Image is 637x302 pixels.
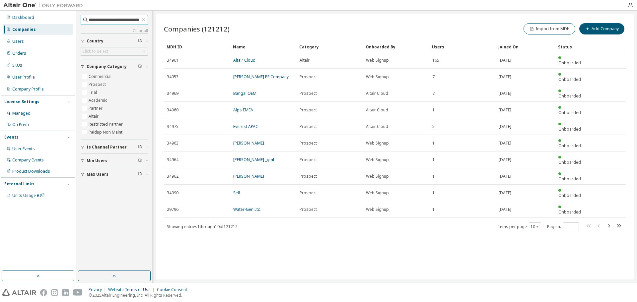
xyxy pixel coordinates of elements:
span: 7 [432,74,435,80]
div: MDH ID [167,41,228,52]
span: 34990 [167,190,178,196]
span: Web Signup [366,207,389,212]
div: Dashboard [12,15,34,20]
div: Name [233,41,294,52]
div: Events [4,135,19,140]
img: youtube.svg [73,289,83,296]
span: Clear filter [138,172,142,177]
label: Paidup Non Maint [89,128,124,136]
span: Onboarded [558,126,581,132]
span: 34963 [167,141,178,146]
div: Users [432,41,493,52]
div: User Profile [12,75,35,80]
div: User Events [12,146,35,151]
a: [PERSON_NAME] _gml [233,157,274,162]
div: On Prem [12,122,29,127]
span: [DATE] [499,157,511,162]
span: Company Category [87,64,127,69]
a: Altair Cloud [233,57,255,63]
div: Managed [12,111,31,116]
span: Onboarded [558,60,581,66]
span: Web Signup [366,74,389,80]
a: [PERSON_NAME] [233,173,264,179]
span: Clear filter [138,38,142,44]
span: 1 [432,107,435,113]
span: Min Users [87,158,107,163]
a: Water-Gen Ltd. [233,207,261,212]
span: Page n. [547,222,579,231]
span: [DATE] [499,141,511,146]
span: Prospect [300,190,317,196]
span: 1 [432,157,435,162]
div: Companies [12,27,36,32]
span: Onboarded [558,176,581,182]
a: Alps EMEA [233,107,253,113]
a: [PERSON_NAME] PE Company [233,74,289,80]
span: Clear filter [138,64,142,69]
span: 165 [432,58,439,63]
a: Clear all [81,28,148,33]
span: Prospect [300,174,317,179]
div: Company Profile [12,87,44,92]
div: Website Terms of Use [108,287,157,292]
span: Showing entries 1 through 10 of 121212 [167,224,238,229]
button: Company Category [81,59,148,74]
span: [DATE] [499,174,511,179]
button: Min Users [81,153,148,168]
span: Prospect [300,107,317,113]
button: 10 [531,224,539,229]
div: Company Events [12,157,44,163]
div: Product Downloads [12,169,50,174]
span: 34962 [167,174,178,179]
span: Onboarded [558,209,581,215]
button: Is Channel Partner [81,140,148,154]
label: Commercial [89,73,113,81]
div: Orders [12,51,26,56]
span: Onboarded [558,77,581,82]
span: Max Users [87,172,108,177]
label: Partner [89,104,104,112]
img: instagram.svg [51,289,58,296]
span: [DATE] [499,91,511,96]
span: 29796 [167,207,178,212]
button: Country [81,34,148,48]
span: 34960 [167,107,178,113]
span: Web Signup [366,190,389,196]
span: 7 [432,91,435,96]
span: 1 [432,174,435,179]
div: SKUs [12,63,22,68]
span: Prospect [300,207,317,212]
span: Prospect [300,74,317,80]
span: Onboarded [558,93,581,99]
button: Import from MDH [524,23,575,34]
span: Prospect [300,124,317,129]
span: [DATE] [499,107,511,113]
span: 34953 [167,74,178,80]
div: Category [299,41,360,52]
span: Items per page [497,222,541,231]
span: [DATE] [499,190,511,196]
div: Users [12,39,24,44]
span: 1 [432,141,435,146]
div: Cookie Consent [157,287,191,292]
span: Companies (121212) [164,24,230,33]
a: Bangal OEM [233,91,256,96]
div: Click to select [81,47,148,55]
span: Altair Cloud [366,107,388,113]
div: License Settings [4,99,39,104]
img: Altair One [3,2,86,9]
span: Web Signup [366,141,389,146]
span: Altair Cloud [366,91,388,96]
label: Prospect [89,81,107,89]
span: Units Usage BI [12,193,45,198]
span: Web Signup [366,58,389,63]
span: Clear filter [138,158,142,163]
a: Everest APAC [233,124,258,129]
label: Academic [89,96,108,104]
span: [DATE] [499,207,511,212]
label: Restricted Partner [89,120,124,128]
span: 1 [432,207,435,212]
p: © 2025 Altair Engineering, Inc. All Rights Reserved. [89,292,191,298]
div: Onboarded By [366,41,427,52]
div: External Links [4,181,35,187]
